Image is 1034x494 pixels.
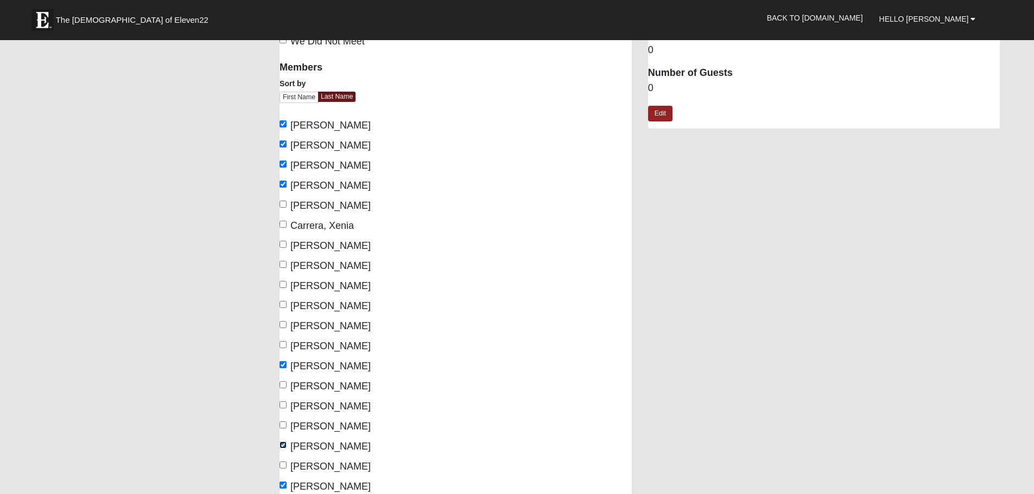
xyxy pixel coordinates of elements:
[290,401,371,412] span: [PERSON_NAME]
[280,261,287,268] input: [PERSON_NAME]
[280,92,319,103] a: First Name
[290,341,371,351] span: [PERSON_NAME]
[280,181,287,188] input: [PERSON_NAME]
[290,300,371,311] span: [PERSON_NAME]
[648,66,1000,80] dt: Number of Guests
[280,140,287,147] input: [PERSON_NAME]
[879,15,969,23] span: Hello [PERSON_NAME]
[648,81,1000,95] dd: 0
[290,180,371,191] span: [PERSON_NAME]
[290,461,371,472] span: [PERSON_NAME]
[759,4,871,31] a: Back to [DOMAIN_NAME]
[280,321,287,328] input: [PERSON_NAME]
[290,140,371,151] span: [PERSON_NAME]
[871,5,984,33] a: Hello [PERSON_NAME]
[290,260,371,271] span: [PERSON_NAME]
[280,341,287,348] input: [PERSON_NAME]
[290,220,354,231] span: Carrera, Xenia
[648,106,673,121] a: Edit
[280,401,287,408] input: [PERSON_NAME]
[290,200,371,211] span: [PERSON_NAME]
[290,381,371,392] span: [PERSON_NAME]
[290,36,365,47] span: We Did Not Meet
[56,15,208,25] span: The [DEMOGRAPHIC_DATA] of Eleven22
[290,280,371,291] span: [PERSON_NAME]
[280,441,287,448] input: [PERSON_NAME]
[648,43,1000,57] dd: 0
[280,361,287,368] input: [PERSON_NAME]
[280,78,306,89] label: Sort by
[280,201,287,208] input: [PERSON_NAME]
[290,421,371,432] span: [PERSON_NAME]
[280,120,287,127] input: [PERSON_NAME]
[280,281,287,288] input: [PERSON_NAME]
[280,301,287,308] input: [PERSON_NAME]
[280,381,287,388] input: [PERSON_NAME]
[290,320,371,331] span: [PERSON_NAME]
[280,421,287,428] input: [PERSON_NAME]
[280,461,287,469] input: [PERSON_NAME]
[290,361,371,371] span: [PERSON_NAME]
[290,441,371,452] span: [PERSON_NAME]
[290,160,371,171] span: [PERSON_NAME]
[280,62,447,74] h4: Members
[290,240,371,251] span: [PERSON_NAME]
[280,221,287,228] input: Carrera, Xenia
[31,9,53,31] img: Eleven22 logo
[290,120,371,131] span: [PERSON_NAME]
[280,161,287,168] input: [PERSON_NAME]
[318,92,356,102] a: Last Name
[26,4,243,31] a: The [DEMOGRAPHIC_DATA] of Eleven22
[280,241,287,248] input: [PERSON_NAME]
